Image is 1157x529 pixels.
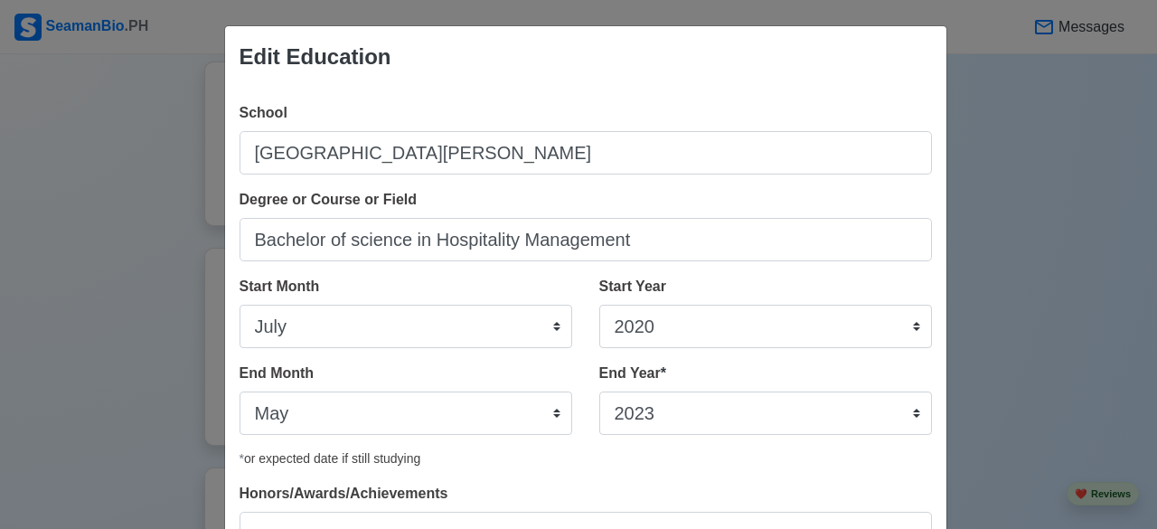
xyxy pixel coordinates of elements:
label: End Month [240,363,315,384]
label: Start Month [240,276,320,298]
span: Honors/Awards/Achievements [240,486,448,501]
input: Ex: PMI Colleges Bohol [240,131,932,175]
div: or expected date if still studying [240,449,932,468]
label: End Year [599,363,666,384]
span: School [240,105,287,120]
span: Degree or Course or Field [240,192,418,207]
label: Start Year [599,276,666,298]
div: Edit Education [240,41,391,73]
input: Ex: BS in Marine Transportation [240,218,932,261]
